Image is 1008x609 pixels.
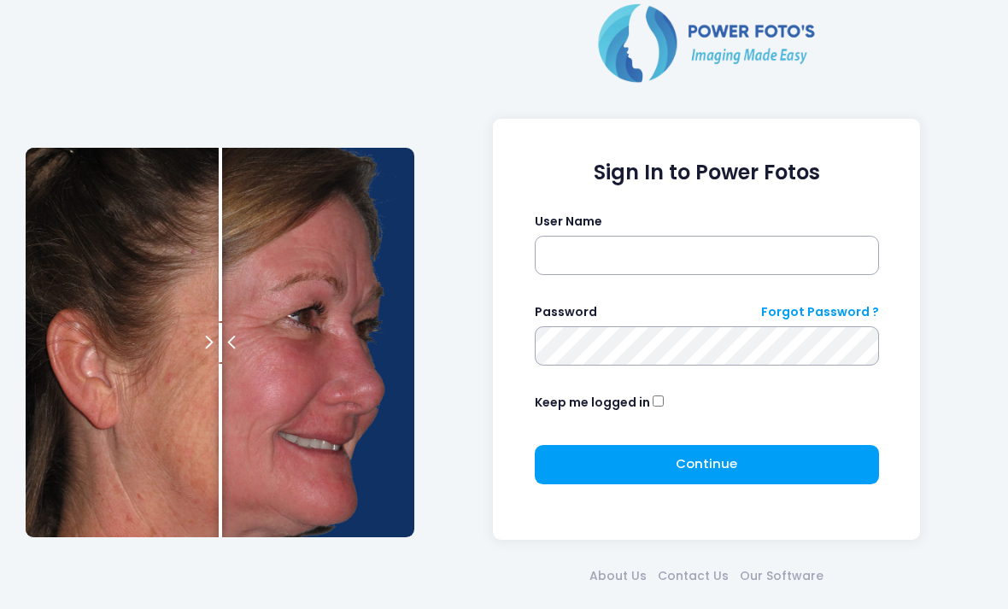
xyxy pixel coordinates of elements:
h1: Sign In to Power Fotos [535,161,879,185]
a: Contact Us [653,567,735,585]
label: Password [535,303,597,321]
label: User Name [535,213,602,231]
button: Continue [535,445,879,484]
span: Continue [676,454,737,472]
a: About Us [584,567,653,585]
a: Forgot Password ? [761,303,879,321]
a: Our Software [735,567,829,585]
label: Keep me logged in [535,394,650,412]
